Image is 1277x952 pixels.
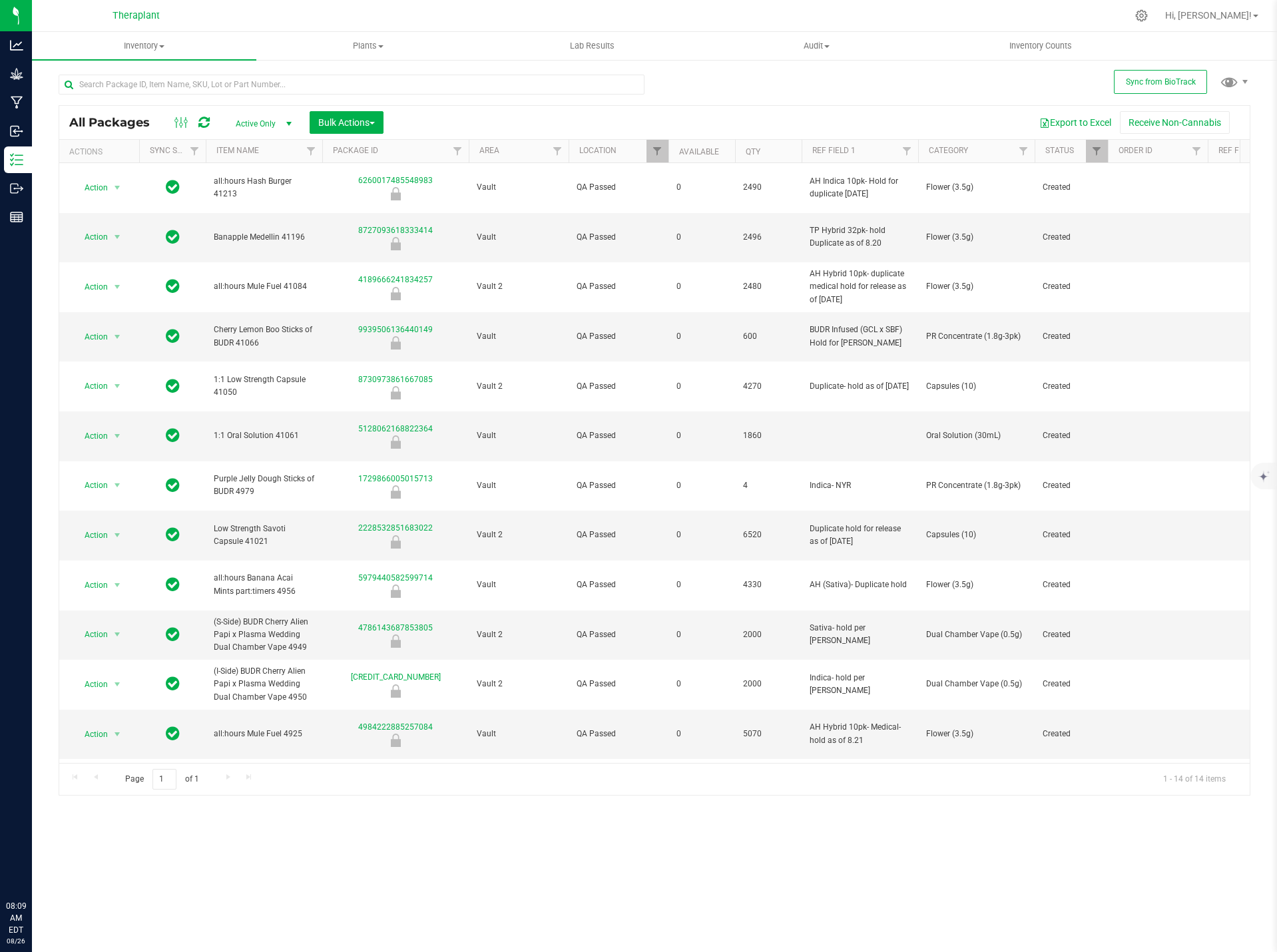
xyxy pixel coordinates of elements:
span: Vault [477,181,561,194]
span: Vault 2 [477,280,561,293]
span: (S-Side) BUDR Cherry Alien Papi x Plasma Wedding Dual Chamber Vape 4949 [214,616,314,654]
span: Cherry Lemon Boo Sticks of BUDR 41066 [214,324,314,349]
iframe: Resource center unread badge [39,843,55,859]
div: Newly Received [320,485,471,499]
span: Bulk Actions [318,117,375,128]
a: 2228532851683022 [358,523,433,533]
span: QA Passed [577,181,660,194]
a: Category [929,146,968,155]
span: Created [1043,231,1100,244]
a: Filter [1013,140,1035,162]
span: In Sync [166,674,180,693]
span: Action [73,725,109,744]
span: Created [1043,628,1100,641]
span: Vault [477,579,561,591]
span: Vault 2 [477,678,561,690]
span: Vault [477,728,561,740]
span: 2496 [743,231,794,244]
span: 0 [676,728,727,740]
inline-svg: Grow [10,67,23,81]
a: Available [679,147,719,156]
span: 0 [676,181,727,194]
span: 0 [676,628,727,641]
span: Duplicate hold for release as of [DATE] [810,523,910,548]
span: Created [1043,479,1100,492]
span: Created [1043,429,1100,442]
span: Created [1043,678,1100,690]
a: Sync Status [150,146,201,155]
span: Action [73,675,109,694]
span: QA Passed [577,579,660,591]
span: Action [73,476,109,495]
span: 4270 [743,380,794,393]
span: Hi, [PERSON_NAME]! [1165,10,1252,21]
a: Ref Field 1 [812,146,856,155]
span: Inventory [32,40,256,52]
span: In Sync [166,525,180,544]
div: Newly Received [320,386,471,399]
button: Sync from BioTrack [1114,70,1207,94]
span: select [109,725,126,744]
span: Flower (3.5g) [926,231,1027,244]
span: Indica- hold per [PERSON_NAME] [810,672,910,697]
a: 5128062168822364 [358,424,433,433]
inline-svg: Inbound [10,124,23,138]
span: all:hours Mule Fuel 41084 [214,280,314,293]
span: 2000 [743,678,794,690]
span: QA Passed [577,628,660,641]
span: Vault [477,330,561,343]
a: Item Name [216,146,259,155]
span: Capsules (10) [926,380,1027,393]
a: [CREDIT_CARD_NUMBER] [351,672,441,682]
span: Oral Solution (30mL) [926,429,1027,442]
span: 0 [676,380,727,393]
span: 0 [676,579,727,591]
span: Action [73,377,109,395]
span: AH Indica 10pk- Hold for duplicate [DATE] [810,175,910,200]
span: In Sync [166,625,180,644]
span: AH (Sativa)- Duplicate hold [810,579,910,591]
a: 5979440582599714 [358,573,433,583]
span: Flower (3.5g) [926,280,1027,293]
a: Area [479,146,499,155]
div: Newly Received [320,585,471,598]
a: Filter [896,140,918,162]
a: Package ID [333,146,378,155]
span: QA Passed [577,330,660,343]
span: 6520 [743,529,794,541]
span: In Sync [166,476,180,495]
span: Low Strength Savoti Capsule 41021 [214,523,314,548]
span: select [109,526,126,545]
input: Search Package ID, Item Name, SKU, Lot or Part Number... [59,75,644,95]
a: Inventory [32,32,256,60]
div: Newly Received [320,734,471,747]
span: Flower (3.5g) [926,728,1027,740]
span: Created [1043,380,1100,393]
span: all:hours Banana Acai Mints part:timers 4956 [214,572,314,597]
a: 4189666241834257 [358,275,433,284]
a: 8730973861667085 [358,375,433,384]
span: QA Passed [577,529,660,541]
span: In Sync [166,724,180,743]
span: 0 [676,678,727,690]
span: Sync from BioTrack [1126,77,1196,87]
a: Filter [547,140,569,162]
span: Vault [477,429,561,442]
span: select [109,576,126,595]
div: Newly Received [320,435,471,449]
a: Qty [746,147,760,156]
span: QA Passed [577,280,660,293]
span: QA Passed [577,728,660,740]
span: TP Hybrid 32pk- hold Duplicate as of 8.20 [810,224,910,250]
span: Action [73,625,109,644]
span: Created [1043,330,1100,343]
a: Plants [256,32,481,60]
span: select [109,178,126,197]
span: AH Hybrid 10pk- duplicate medical hold for release as of [DATE] [810,268,910,306]
iframe: Resource center [13,845,53,885]
span: In Sync [166,178,180,196]
p: 08:09 AM EDT [6,900,26,936]
span: Duplicate- hold as of [DATE] [810,380,910,393]
a: Filter [300,140,322,162]
span: Capsules (10) [926,529,1027,541]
